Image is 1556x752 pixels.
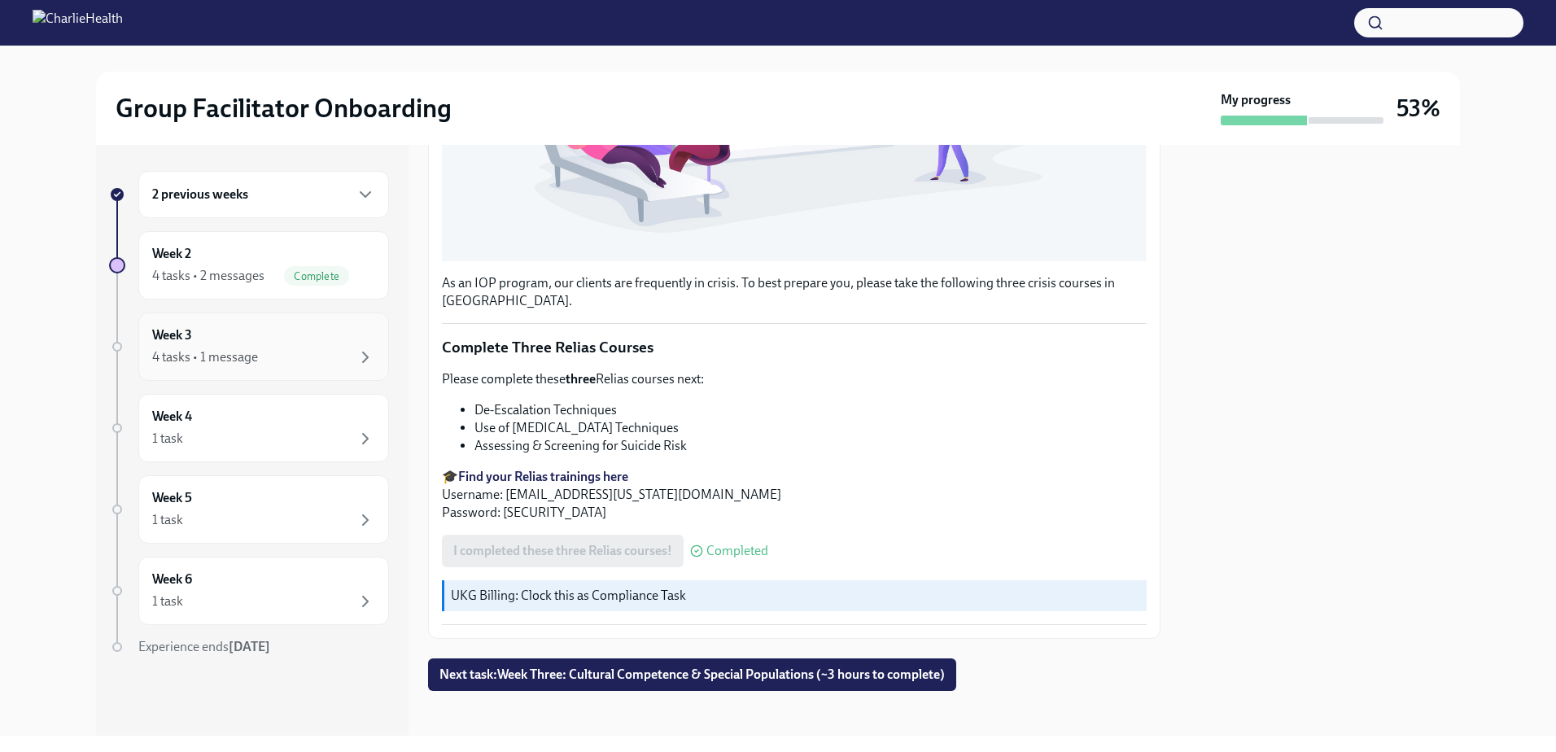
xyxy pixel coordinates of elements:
strong: My progress [1221,91,1291,109]
div: 4 tasks • 2 messages [152,267,264,285]
a: Week 24 tasks • 2 messagesComplete [109,231,389,299]
li: De-Escalation Techniques [474,401,1147,419]
strong: three [566,371,596,387]
a: Week 41 task [109,394,389,462]
div: 1 task [152,592,183,610]
span: Next task : Week Three: Cultural Competence & Special Populations (~3 hours to complete) [439,667,945,683]
p: As an IOP program, our clients are frequently in crisis. To best prepare you, please take the fol... [442,274,1147,310]
button: Next task:Week Three: Cultural Competence & Special Populations (~3 hours to complete) [428,658,956,691]
p: UKG Billing: Clock this as Compliance Task [451,587,1140,605]
a: Week 61 task [109,557,389,625]
h6: Week 5 [152,489,192,507]
div: 4 tasks • 1 message [152,348,258,366]
li: Use of [MEDICAL_DATA] Techniques [474,419,1147,437]
h6: Week 2 [152,245,191,263]
a: Week 51 task [109,475,389,544]
div: 1 task [152,430,183,448]
a: Find your Relias trainings here [458,469,628,484]
h3: 53% [1396,94,1440,123]
p: Please complete these Relias courses next: [442,370,1147,388]
div: 2 previous weeks [138,171,389,218]
h6: Week 6 [152,571,192,588]
a: Week 34 tasks • 1 message [109,313,389,381]
h6: Week 3 [152,326,192,344]
img: CharlieHealth [33,10,123,36]
span: Completed [706,544,768,557]
h2: Group Facilitator Onboarding [116,92,452,125]
span: Experience ends [138,639,270,654]
strong: [DATE] [229,639,270,654]
p: 🎓 Username: [EMAIL_ADDRESS][US_STATE][DOMAIN_NAME] Password: [SECURITY_DATA] [442,468,1147,522]
div: 1 task [152,511,183,529]
h6: Week 4 [152,408,192,426]
span: Complete [284,270,349,282]
p: Complete Three Relias Courses [442,337,1147,358]
h6: 2 previous weeks [152,186,248,203]
li: Assessing & Screening for Suicide Risk [474,437,1147,455]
